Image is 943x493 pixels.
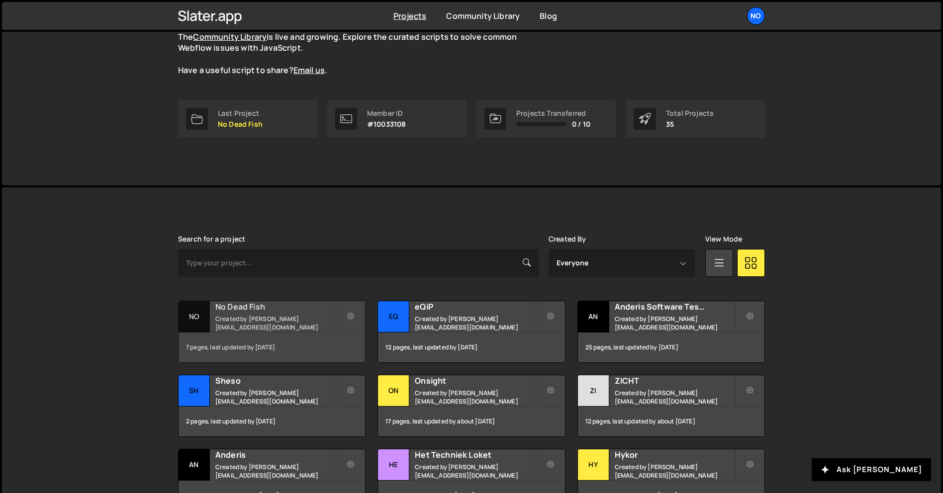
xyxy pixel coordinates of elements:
small: Created by [PERSON_NAME][EMAIL_ADDRESS][DOMAIN_NAME] [415,463,535,480]
small: Created by [PERSON_NAME][EMAIL_ADDRESS][DOMAIN_NAME] [615,463,735,480]
small: Created by [PERSON_NAME][EMAIL_ADDRESS][DOMAIN_NAME] [215,315,335,331]
div: 12 pages, last updated by about [DATE] [578,407,764,436]
h2: eQiP [415,301,535,312]
div: Last Project [218,109,263,117]
a: Community Library [446,10,520,21]
a: On Onsight Created by [PERSON_NAME][EMAIL_ADDRESS][DOMAIN_NAME] 17 pages, last updated by about [... [377,375,565,437]
a: Blog [540,10,557,21]
span: 0 / 10 [572,120,590,128]
div: An [179,449,210,481]
h2: ZICHT [615,375,735,386]
h2: Onsight [415,375,535,386]
h2: Anderis [215,449,335,460]
small: Created by [PERSON_NAME][EMAIL_ADDRESS][DOMAIN_NAME] [215,389,335,406]
h2: No Dead Fish [215,301,335,312]
h2: Sheso [215,375,335,386]
div: ZI [578,375,609,407]
a: eQ eQiP Created by [PERSON_NAME][EMAIL_ADDRESS][DOMAIN_NAME] 12 pages, last updated by [DATE] [377,301,565,363]
input: Type your project... [178,249,539,277]
a: Projects [393,10,426,21]
a: Last Project No Dead Fish [178,100,317,138]
div: Hy [578,449,609,481]
div: An [578,301,609,332]
div: 12 pages, last updated by [DATE] [378,332,565,362]
small: Created by [PERSON_NAME][EMAIL_ADDRESS][DOMAIN_NAME] [615,389,735,406]
div: Total Projects [666,109,714,117]
a: Sh Sheso Created by [PERSON_NAME][EMAIL_ADDRESS][DOMAIN_NAME] 2 pages, last updated by [DATE] [178,375,366,437]
small: Created by [PERSON_NAME][EMAIL_ADDRESS][DOMAIN_NAME] [415,315,535,331]
div: 25 pages, last updated by [DATE] [578,332,764,362]
div: Sh [179,375,210,407]
p: The is live and growing. Explore the curated scripts to solve common Webflow issues with JavaScri... [178,31,536,76]
a: Email us [293,65,325,76]
h2: Het Techniek Loket [415,449,535,460]
small: Created by [PERSON_NAME][EMAIL_ADDRESS][DOMAIN_NAME] [615,315,735,331]
div: Member ID [367,109,406,117]
div: He [378,449,409,481]
a: No [747,7,765,25]
label: View Mode [705,235,742,243]
h2: Anderis Software Testing [615,301,735,312]
a: No No Dead Fish Created by [PERSON_NAME][EMAIL_ADDRESS][DOMAIN_NAME] 7 pages, last updated by [DATE] [178,301,366,363]
h2: Hykor [615,449,735,460]
div: 17 pages, last updated by about [DATE] [378,407,565,436]
div: eQ [378,301,409,332]
label: Created By [549,235,586,243]
a: An Anderis Software Testing Created by [PERSON_NAME][EMAIL_ADDRESS][DOMAIN_NAME] 25 pages, last u... [577,301,765,363]
div: 2 pages, last updated by [DATE] [179,407,365,436]
small: Created by [PERSON_NAME][EMAIL_ADDRESS][DOMAIN_NAME] [215,463,335,480]
p: 35 [666,120,714,128]
div: On [378,375,409,407]
a: ZI ZICHT Created by [PERSON_NAME][EMAIL_ADDRESS][DOMAIN_NAME] 12 pages, last updated by about [DATE] [577,375,765,437]
label: Search for a project [178,235,245,243]
div: 7 pages, last updated by [DATE] [179,332,365,362]
div: No [179,301,210,332]
div: Projects Transferred [516,109,590,117]
p: No Dead Fish [218,120,263,128]
button: Ask [PERSON_NAME] [812,458,931,481]
small: Created by [PERSON_NAME][EMAIL_ADDRESS][DOMAIN_NAME] [415,389,535,406]
p: #10033108 [367,120,406,128]
a: Community Library [193,31,267,42]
